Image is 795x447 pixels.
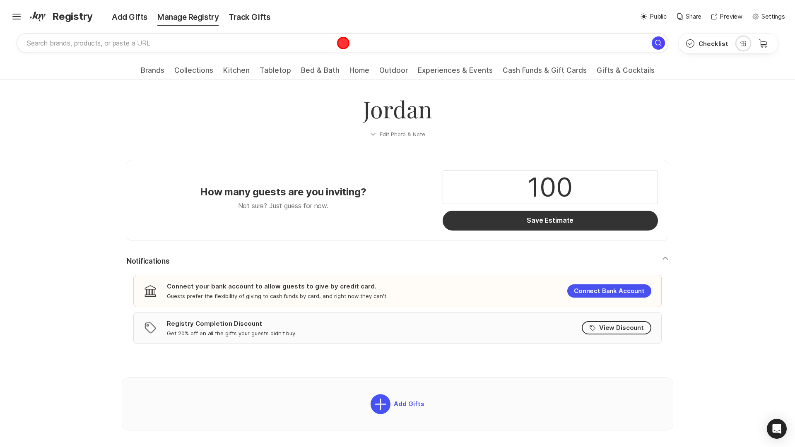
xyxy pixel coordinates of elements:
a: Experiences & Events [418,66,493,79]
p: Registry Completion Discount [167,319,262,328]
a: Outdoor [379,66,408,79]
button: Connect Bank Account [567,284,651,298]
button: Save Estimate [443,211,658,231]
button: Preview [711,12,742,22]
a: Brands [141,66,164,79]
a: Home [349,66,369,79]
p: How many guests are you inviting? [200,185,366,198]
p: Connect your bank account to allow guests to give by credit card. [167,282,376,291]
button: Checklist [679,34,735,53]
p: Notifications [127,257,169,267]
div: Open Intercom Messenger [767,419,787,439]
button: Share [677,12,701,22]
p: Add Gifts [390,400,424,408]
a: Collections [174,66,213,79]
p: Preview [720,12,742,22]
button: Edit Photo & Note [127,124,668,144]
div: Track Gifts [224,12,275,23]
p: Share [686,12,701,22]
p: Settings [761,12,785,22]
a: Gifts & Cocktails [597,66,655,79]
p: Jordan [137,93,658,124]
div: Manage Registry [152,12,224,23]
a: Bed & Bath [301,66,340,79]
p: Not sure? Just guess for now. [238,201,328,211]
p: Get 20% off on all the gifts your guests didn't buy. [167,329,296,337]
div: Notifications [127,267,668,350]
a: Kitchen [223,66,250,79]
button: View Discount [582,321,651,334]
button: Settings [752,12,785,22]
input: Search brands, products, or paste a URL [17,33,668,53]
button: Search for [652,36,665,50]
button: Public [641,12,667,22]
a: Cash Funds & Gift Cards [503,66,587,79]
div: Add Gifts [95,12,152,23]
button: Notifications [127,257,668,267]
a: Tabletop [260,66,291,79]
span: Registry [52,9,93,24]
p: Guests prefer the flexibility of giving to cash funds by card, and right now they can't. [167,292,388,300]
p: Public [650,12,667,22]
